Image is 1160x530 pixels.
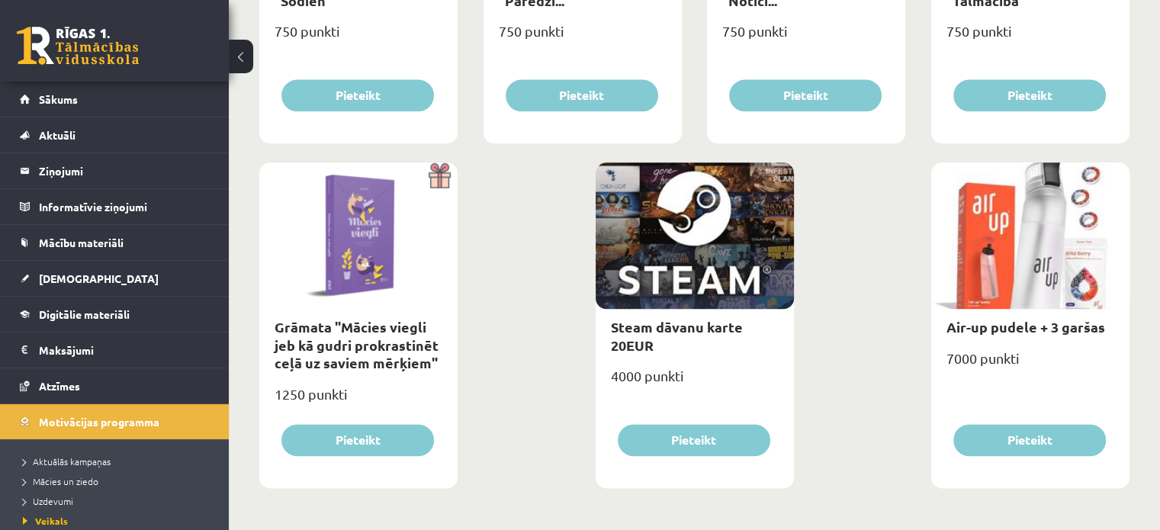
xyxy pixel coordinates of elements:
a: Informatīvie ziņojumi [20,189,210,224]
div: 750 punkti [259,18,458,56]
button: Pieteikt [281,79,434,111]
button: Pieteikt [281,424,434,456]
span: Aktuālās kampaņas [23,455,111,467]
legend: Maksājumi [39,332,210,368]
a: [DEMOGRAPHIC_DATA] [20,261,210,296]
a: Aktuālās kampaņas [23,455,214,468]
img: Dāvana ar pārsteigumu [423,162,458,188]
button: Pieteikt [729,79,882,111]
a: Sākums [20,82,210,117]
span: Mācies un ziedo [23,475,98,487]
button: Pieteikt [506,79,658,111]
span: [DEMOGRAPHIC_DATA] [39,271,159,285]
span: Digitālie materiāli [39,307,130,321]
span: Aktuāli [39,128,76,142]
div: 750 punkti [484,18,682,56]
span: Mācību materiāli [39,236,124,249]
div: 750 punkti [707,18,905,56]
a: Motivācijas programma [20,404,210,439]
span: Sākums [39,92,78,106]
a: Uzdevumi [23,494,214,508]
span: Veikals [23,515,68,527]
span: Atzīmes [39,379,80,393]
button: Pieteikt [953,79,1106,111]
a: Ziņojumi [20,153,210,188]
a: Rīgas 1. Tālmācības vidusskola [17,27,139,65]
a: Mācību materiāli [20,225,210,260]
a: Veikals [23,514,214,528]
legend: Informatīvie ziņojumi [39,189,210,224]
a: Aktuāli [20,117,210,153]
div: 750 punkti [931,18,1129,56]
div: 1250 punkti [259,381,458,419]
button: Pieteikt [618,424,770,456]
span: Uzdevumi [23,495,73,507]
a: Maksājumi [20,332,210,368]
a: Grāmata "Mācies viegli jeb kā gudri prokrastinēt ceļā uz saviem mērķiem" [275,318,439,371]
legend: Ziņojumi [39,153,210,188]
a: Atzīmes [20,368,210,403]
a: Digitālie materiāli [20,297,210,332]
a: Air-up pudele + 3 garšas [946,318,1105,336]
span: Motivācijas programma [39,415,159,429]
a: Steam dāvanu karte 20EUR [611,318,743,353]
div: 7000 punkti [931,345,1129,384]
div: 4000 punkti [596,363,794,401]
button: Pieteikt [953,424,1106,456]
a: Mācies un ziedo [23,474,214,488]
